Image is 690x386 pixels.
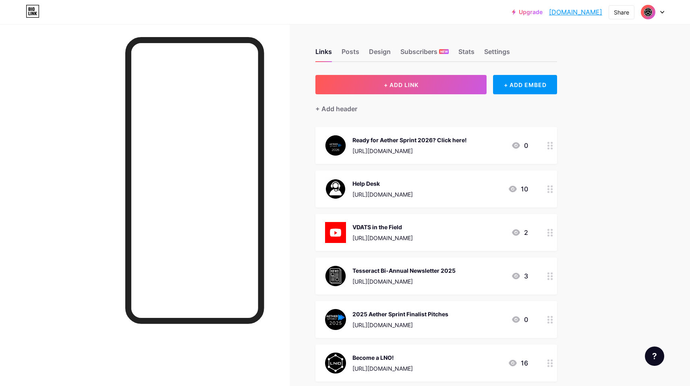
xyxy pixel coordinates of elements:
[352,277,456,286] div: [URL][DOMAIN_NAME]
[400,47,449,61] div: Subscribers
[325,135,346,156] img: Ready for Aether Sprint 2026? Click here!
[511,271,528,281] div: 3
[342,47,359,61] div: Posts
[352,147,467,155] div: [URL][DOMAIN_NAME]
[352,179,413,188] div: Help Desk
[352,190,413,199] div: [URL][DOMAIN_NAME]
[325,266,346,286] img: Tesseract Bi-Annual Newsletter 2025
[512,9,543,15] a: Upgrade
[352,223,413,231] div: VDATS in the Field
[458,47,475,61] div: Stats
[511,228,528,237] div: 2
[511,141,528,150] div: 0
[352,364,413,373] div: [URL][DOMAIN_NAME]
[614,8,629,17] div: Share
[508,184,528,194] div: 10
[325,222,346,243] img: VDATS in the Field
[352,234,413,242] div: [URL][DOMAIN_NAME]
[325,353,346,374] img: Become a LNO!
[549,7,602,17] a: [DOMAIN_NAME]
[384,81,419,88] span: + ADD LINK
[511,315,528,324] div: 0
[440,49,448,54] span: NEW
[325,178,346,199] img: Help Desk
[484,47,510,61] div: Settings
[352,353,413,362] div: Become a LNO!
[315,104,357,114] div: + Add header
[352,266,456,275] div: Tesseract Bi-Annual Newsletter 2025
[640,4,656,20] img: Tesseractaf Media
[352,310,448,318] div: 2025 Aether Sprint Finalist Pitches
[325,309,346,330] img: 2025 Aether Sprint Finalist Pitches
[508,358,528,368] div: 16
[315,47,332,61] div: Links
[369,47,391,61] div: Design
[352,321,448,329] div: [URL][DOMAIN_NAME]
[315,75,487,94] button: + ADD LINK
[493,75,557,94] div: + ADD EMBED
[352,136,467,144] div: Ready for Aether Sprint 2026? Click here!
